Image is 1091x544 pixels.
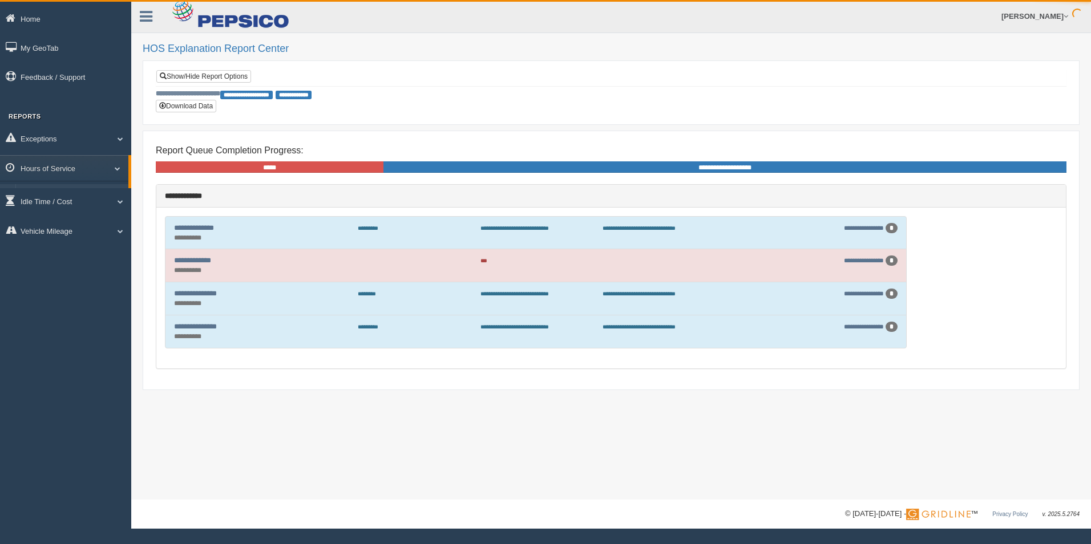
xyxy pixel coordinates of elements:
[156,100,216,112] button: Download Data
[992,511,1028,517] a: Privacy Policy
[156,70,251,83] a: Show/Hide Report Options
[21,184,128,205] a: HOS Explanation Reports
[156,145,1066,156] h4: Report Queue Completion Progress:
[906,509,971,520] img: Gridline
[143,43,1080,55] h2: HOS Explanation Report Center
[1042,511,1080,517] span: v. 2025.5.2764
[845,508,1080,520] div: © [DATE]-[DATE] - ™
